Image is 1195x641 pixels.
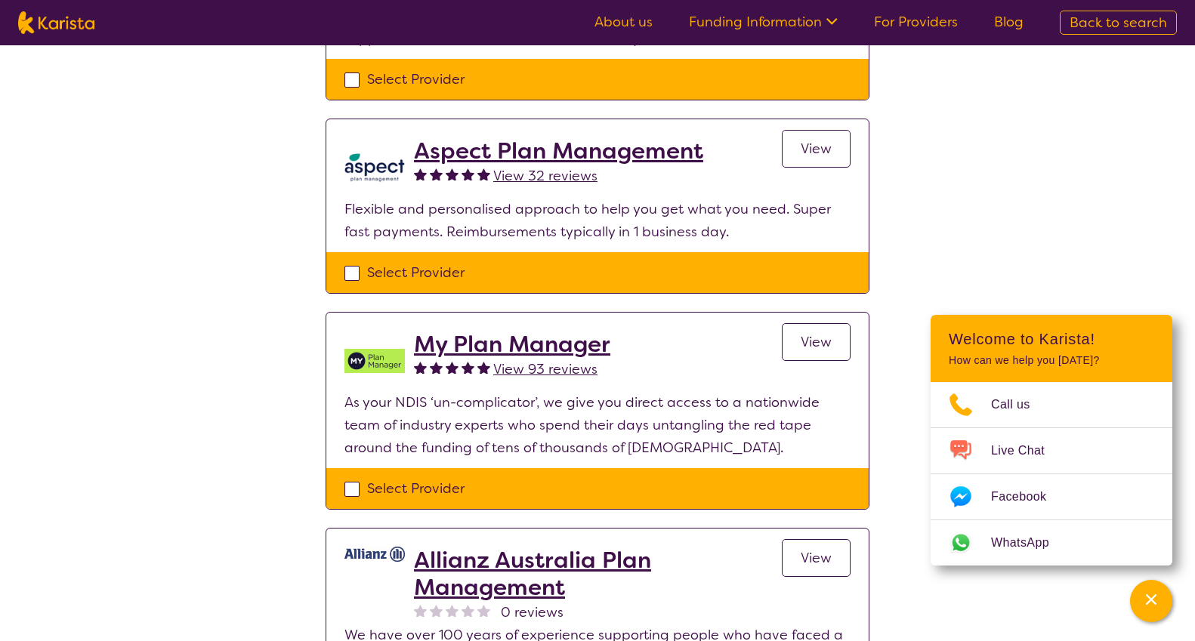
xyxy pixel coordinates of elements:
img: fullstar [414,361,427,374]
span: 0 reviews [501,601,564,624]
a: Web link opens in a new tab. [931,520,1172,565]
img: Karista logo [18,11,94,34]
span: View 32 reviews [493,167,597,185]
span: Facebook [991,485,1064,508]
img: lkb8hqptqmnl8bp1urdw.png [344,137,405,198]
ul: Choose channel [931,382,1172,565]
p: How can we help you [DATE]? [949,354,1154,367]
a: View 32 reviews [493,165,597,187]
a: About us [594,13,653,31]
a: Funding Information [689,13,838,31]
button: Channel Menu [1130,580,1172,622]
div: Channel Menu [931,315,1172,565]
span: Live Chat [991,439,1063,462]
a: View [782,323,851,361]
img: fullstar [446,361,459,374]
a: Blog [994,13,1024,31]
a: My Plan Manager [414,331,610,358]
span: View [801,549,832,567]
img: fullstar [477,168,490,180]
span: WhatsApp [991,532,1067,554]
a: Allianz Australia Plan Management [414,547,782,601]
a: View [782,539,851,577]
a: For Providers [874,13,958,31]
span: Back to search [1070,14,1167,32]
p: Flexible and personalised approach to help you get what you need. Super fast payments. Reimbursem... [344,198,851,243]
img: fullstar [462,361,474,374]
img: v05irhjwnjh28ktdyyfd.png [344,331,405,391]
span: Call us [991,393,1048,416]
img: fullstar [477,361,490,374]
h2: Welcome to Karista! [949,330,1154,348]
img: fullstar [446,168,459,180]
p: As your NDIS ‘un-complicator’, we give you direct access to a nationwide team of industry experts... [344,391,851,459]
a: Aspect Plan Management [414,137,703,165]
img: fullstar [430,361,443,374]
a: Back to search [1060,11,1177,35]
a: View 93 reviews [493,358,597,381]
img: nonereviewstar [477,604,490,617]
img: nonereviewstar [414,604,427,617]
img: nonereviewstar [430,604,443,617]
span: View [801,333,832,351]
span: View 93 reviews [493,360,597,378]
img: rr7gtpqyd7oaeufumguf.jpg [344,547,405,562]
a: View [782,130,851,168]
img: fullstar [430,168,443,180]
span: View [801,140,832,158]
img: nonereviewstar [462,604,474,617]
img: nonereviewstar [446,604,459,617]
img: fullstar [462,168,474,180]
img: fullstar [414,168,427,180]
